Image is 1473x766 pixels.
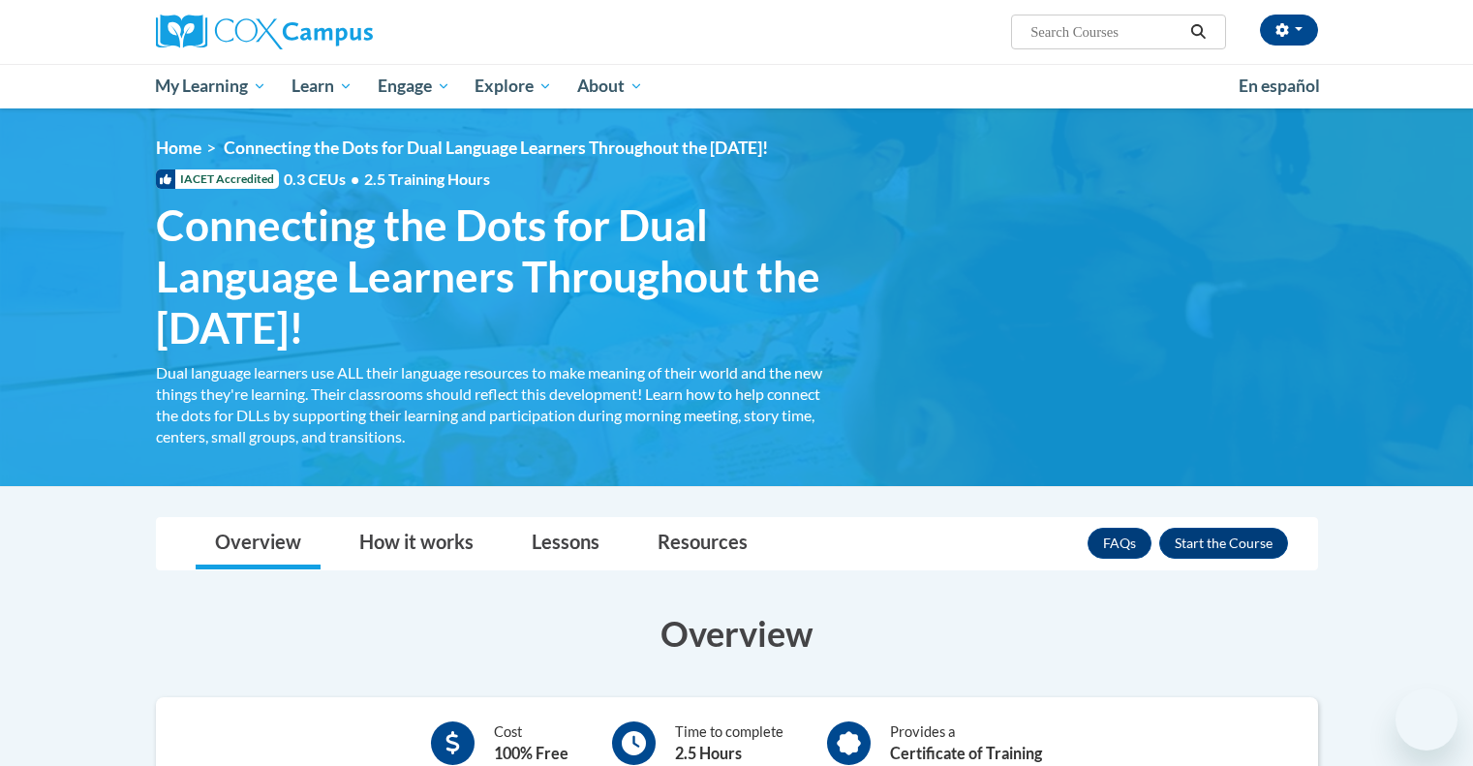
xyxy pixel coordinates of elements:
[365,64,463,108] a: Engage
[675,744,742,762] b: 2.5 Hours
[1088,528,1151,559] a: FAQs
[494,744,568,762] b: 100% Free
[292,75,353,98] span: Learn
[378,75,450,98] span: Engage
[156,199,824,352] span: Connecting the Dots for Dual Language Learners Throughout the [DATE]!
[638,518,767,569] a: Resources
[156,609,1318,658] h3: Overview
[577,75,643,98] span: About
[224,138,768,158] span: Connecting the Dots for Dual Language Learners Throughout the [DATE]!
[890,744,1042,762] b: Certificate of Training
[155,75,266,98] span: My Learning
[462,64,565,108] a: Explore
[1183,20,1212,44] button: Search
[143,64,280,108] a: My Learning
[127,64,1347,108] div: Main menu
[279,64,365,108] a: Learn
[565,64,656,108] a: About
[156,15,524,49] a: Cox Campus
[1028,20,1183,44] input: Search Courses
[475,75,552,98] span: Explore
[890,721,1042,765] div: Provides a
[156,15,373,49] img: Cox Campus
[1239,76,1320,96] span: En español
[494,721,568,765] div: Cost
[1260,15,1318,46] button: Account Settings
[1159,528,1288,559] button: Enroll
[1396,689,1458,751] iframe: Button to launch messaging window
[512,518,619,569] a: Lessons
[156,362,824,447] div: Dual language learners use ALL their language resources to make meaning of their world and the ne...
[351,169,359,188] span: •
[340,518,493,569] a: How it works
[675,721,783,765] div: Time to complete
[156,138,201,158] a: Home
[284,169,490,190] span: 0.3 CEUs
[196,518,321,569] a: Overview
[1226,66,1333,107] a: En español
[364,169,490,188] span: 2.5 Training Hours
[156,169,279,189] span: IACET Accredited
